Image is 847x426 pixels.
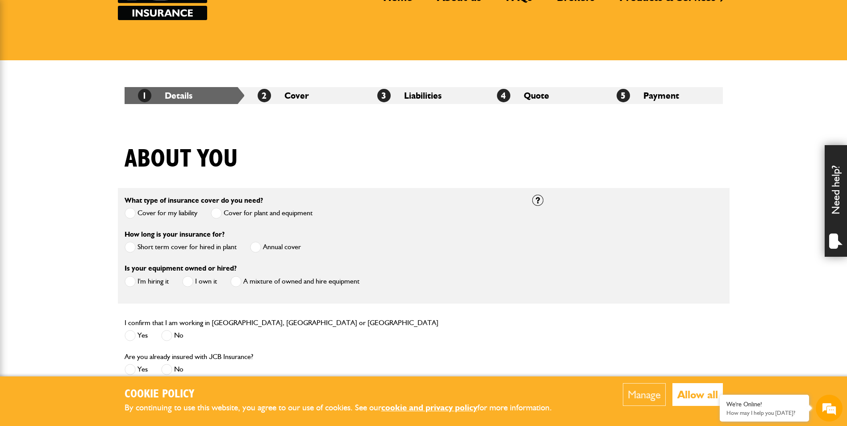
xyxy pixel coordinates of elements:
[125,144,238,174] h1: About you
[484,87,603,104] li: Quote
[230,276,359,287] label: A mixture of owned and hire equipment
[497,89,510,102] span: 4
[125,353,253,360] label: Are you already insured with JCB Insurance?
[182,276,217,287] label: I own it
[258,89,271,102] span: 2
[825,145,847,257] div: Need help?
[125,242,237,253] label: Short term cover for hired in plant
[617,89,630,102] span: 5
[726,409,802,416] p: How may I help you today?
[125,265,237,272] label: Is your equipment owned or hired?
[125,231,225,238] label: How long is your insurance for?
[125,401,567,415] p: By continuing to use this website, you agree to our use of cookies. See our for more information.
[244,87,364,104] li: Cover
[125,319,438,326] label: I confirm that I am working in [GEOGRAPHIC_DATA], [GEOGRAPHIC_DATA] or [GEOGRAPHIC_DATA]
[161,364,184,375] label: No
[377,89,391,102] span: 3
[125,197,263,204] label: What type of insurance cover do you need?
[161,330,184,341] label: No
[125,364,148,375] label: Yes
[672,383,723,406] button: Allow all
[623,383,666,406] button: Manage
[381,402,477,413] a: cookie and privacy policy
[364,87,484,104] li: Liabilities
[125,87,244,104] li: Details
[250,242,301,253] label: Annual cover
[211,208,313,219] label: Cover for plant and equipment
[603,87,723,104] li: Payment
[125,276,169,287] label: I'm hiring it
[125,388,567,401] h2: Cookie Policy
[726,401,802,408] div: We're Online!
[125,330,148,341] label: Yes
[138,89,151,102] span: 1
[125,208,197,219] label: Cover for my liability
